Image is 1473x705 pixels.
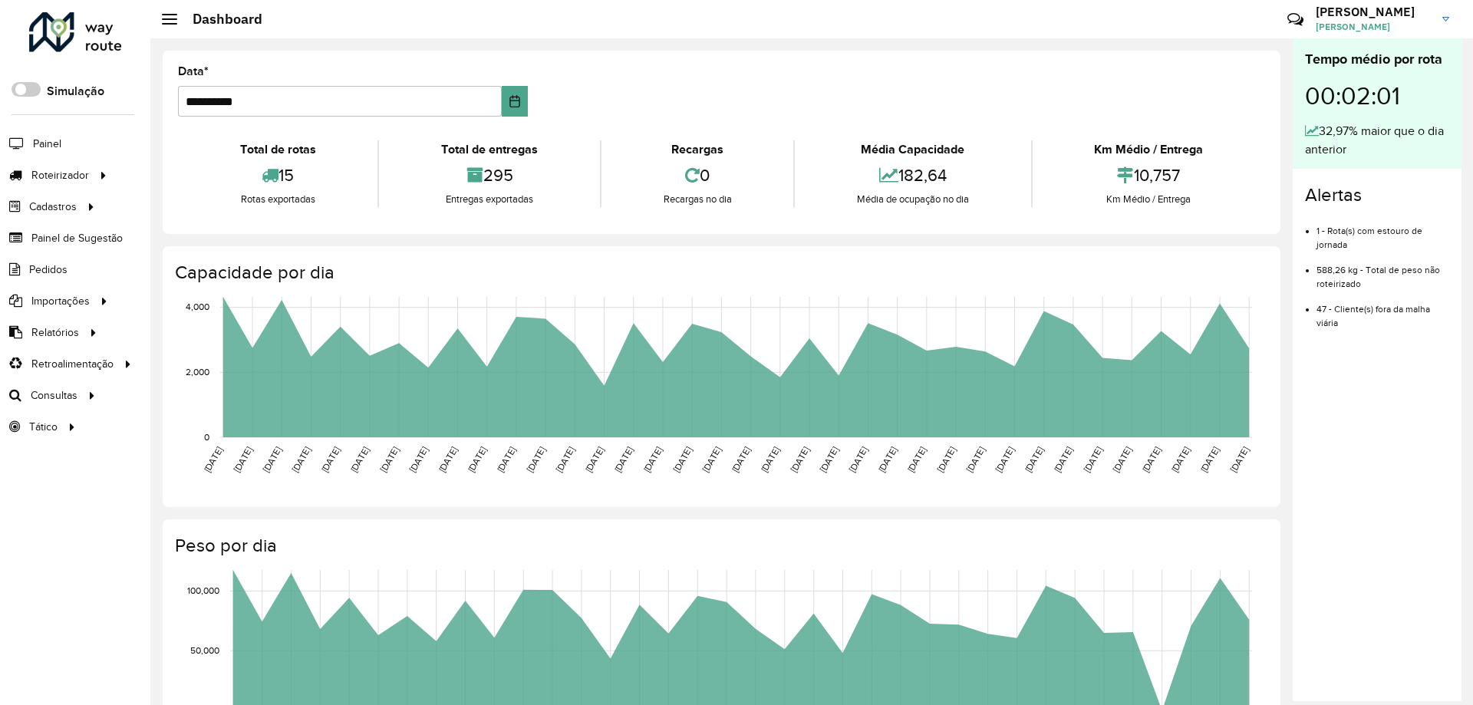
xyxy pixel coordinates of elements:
[437,445,459,474] text: [DATE]
[1316,20,1431,34] span: [PERSON_NAME]
[1052,445,1074,474] text: [DATE]
[1316,5,1431,19] h3: [PERSON_NAME]
[29,262,68,278] span: Pedidos
[1111,445,1133,474] text: [DATE]
[799,159,1026,192] div: 182,64
[876,445,898,474] text: [DATE]
[788,445,810,474] text: [DATE]
[319,445,341,474] text: [DATE]
[1305,49,1449,70] div: Tempo médio por rota
[1316,212,1449,252] li: 1 - Rota(s) com estouro de jornada
[525,445,547,474] text: [DATE]
[641,445,664,474] text: [DATE]
[1305,184,1449,206] h4: Alertas
[612,445,634,474] text: [DATE]
[178,62,209,81] label: Data
[33,136,61,152] span: Painel
[1082,445,1104,474] text: [DATE]
[1140,445,1162,474] text: [DATE]
[554,445,576,474] text: [DATE]
[175,262,1265,284] h4: Capacidade por dia
[847,445,869,474] text: [DATE]
[186,367,209,377] text: 2,000
[502,86,529,117] button: Choose Date
[29,419,58,435] span: Tático
[730,445,752,474] text: [DATE]
[348,445,371,474] text: [DATE]
[202,445,224,474] text: [DATE]
[31,387,77,404] span: Consultas
[31,324,79,341] span: Relatórios
[190,645,219,655] text: 50,000
[407,445,430,474] text: [DATE]
[1036,192,1261,207] div: Km Médio / Entrega
[1023,445,1045,474] text: [DATE]
[583,445,605,474] text: [DATE]
[700,445,723,474] text: [DATE]
[1036,159,1261,192] div: 10,757
[232,445,254,474] text: [DATE]
[1305,122,1449,159] div: 32,97% maior que o dia anterior
[671,445,694,474] text: [DATE]
[175,535,1265,557] h4: Peso por dia
[187,586,219,596] text: 100,000
[905,445,928,474] text: [DATE]
[1316,291,1449,330] li: 47 - Cliente(s) fora da malha viária
[1198,445,1221,474] text: [DATE]
[935,445,957,474] text: [DATE]
[182,140,374,159] div: Total de rotas
[605,159,789,192] div: 0
[31,167,89,183] span: Roteirizador
[31,230,123,246] span: Painel de Sugestão
[177,11,262,28] h2: Dashboard
[182,192,374,207] div: Rotas exportadas
[1279,3,1312,36] a: Contato Rápido
[1036,140,1261,159] div: Km Médio / Entrega
[47,82,104,100] label: Simulação
[466,445,488,474] text: [DATE]
[605,140,789,159] div: Recargas
[994,445,1016,474] text: [DATE]
[818,445,840,474] text: [DATE]
[495,445,517,474] text: [DATE]
[605,192,789,207] div: Recargas no dia
[383,192,595,207] div: Entregas exportadas
[182,159,374,192] div: 15
[378,445,400,474] text: [DATE]
[1169,445,1191,474] text: [DATE]
[1305,70,1449,122] div: 00:02:01
[31,293,90,309] span: Importações
[383,159,595,192] div: 295
[204,432,209,442] text: 0
[799,192,1026,207] div: Média de ocupação no dia
[759,445,781,474] text: [DATE]
[290,445,312,474] text: [DATE]
[1228,445,1251,474] text: [DATE]
[1316,252,1449,291] li: 588,26 kg - Total de peso não roteirizado
[31,356,114,372] span: Retroalimentação
[799,140,1026,159] div: Média Capacidade
[186,302,209,312] text: 4,000
[383,140,595,159] div: Total de entregas
[964,445,987,474] text: [DATE]
[29,199,77,215] span: Cadastros
[261,445,283,474] text: [DATE]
